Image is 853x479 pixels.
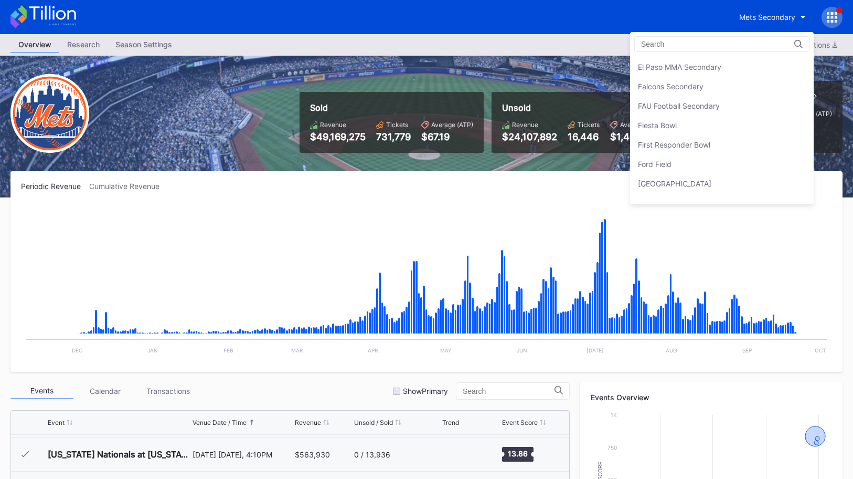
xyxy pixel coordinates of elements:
[638,199,732,207] div: Frisco RoughRiders Primary
[638,179,711,188] div: [GEOGRAPHIC_DATA]
[638,160,671,169] div: Ford Field
[638,82,703,91] div: Falcons Secondary
[638,121,677,130] div: Fiesta Bowl
[638,63,721,71] div: El Paso MMA Secondary
[638,101,720,110] div: FAU Football Secondary
[638,140,710,149] div: First Responder Bowl
[641,40,733,48] input: Search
